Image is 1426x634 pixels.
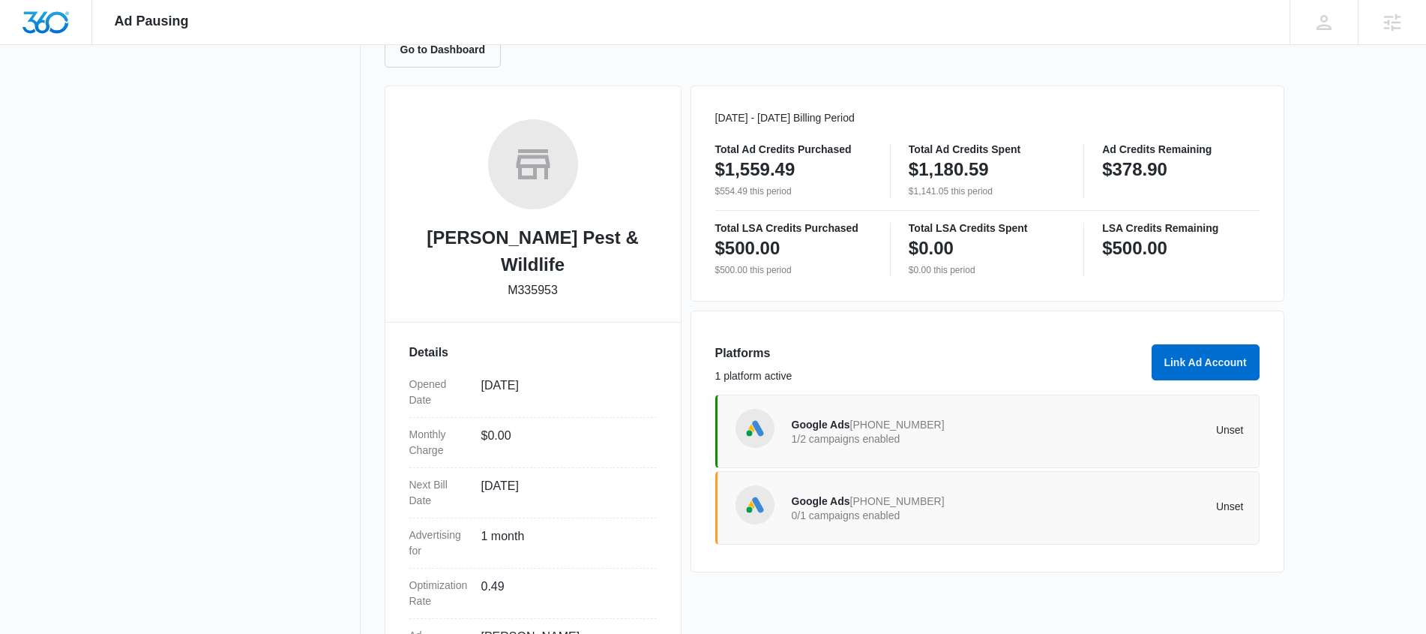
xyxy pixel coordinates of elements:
[909,236,954,260] p: $0.00
[1017,501,1244,512] p: Unset
[792,495,850,507] span: Google Ads
[409,468,657,518] div: Next Bill Date[DATE]
[715,110,1260,126] p: [DATE] - [DATE] Billing Period
[409,527,469,559] dt: Advertising for
[481,377,645,408] dd: [DATE]
[409,477,469,509] dt: Next Bill Date
[409,344,657,362] h3: Details
[409,368,657,418] div: Opened Date[DATE]
[481,578,645,609] dd: 0.49
[715,368,1143,384] p: 1 platform active
[715,395,1260,468] a: Google AdsGoogle Ads[PHONE_NUMBER]1/2 campaigns enabledUnset
[909,223,1065,233] p: Total LSA Credits Spent
[1102,223,1259,233] p: LSA Credits Remaining
[385,32,502,68] button: Go to Dashboard
[909,263,1065,277] p: $0.00 this period
[715,185,872,198] p: $554.49 this period
[744,494,766,516] img: Google Ads
[409,578,469,609] dt: Optimization Rate
[1102,158,1167,182] p: $378.90
[715,158,795,182] p: $1,559.49
[909,144,1065,155] p: Total Ad Credits Spent
[715,471,1260,545] a: Google AdsGoogle Ads[PHONE_NUMBER]0/1 campaigns enabledUnset
[385,43,511,56] a: Go to Dashboard
[850,419,945,431] span: [PHONE_NUMBER]
[409,224,657,278] h2: [PERSON_NAME] Pest & Wildlife
[1152,344,1260,380] button: Link Ad Account
[792,419,850,431] span: Google Ads
[715,223,872,233] p: Total LSA Credits Purchased
[909,158,989,182] p: $1,180.59
[850,495,945,507] span: [PHONE_NUMBER]
[409,377,469,408] dt: Opened Date
[715,263,872,277] p: $500.00 this period
[792,510,1018,521] p: 0/1 campaigns enabled
[481,527,645,559] dd: 1 month
[409,518,657,569] div: Advertising for1 month
[715,236,780,260] p: $500.00
[508,281,558,299] p: M335953
[909,185,1065,198] p: $1,141.05 this period
[481,427,645,458] dd: $0.00
[481,477,645,509] dd: [DATE]
[115,14,189,29] span: Ad Pausing
[1102,144,1259,155] p: Ad Credits Remaining
[409,569,657,619] div: Optimization Rate0.49
[715,144,872,155] p: Total Ad Credits Purchased
[1017,425,1244,435] p: Unset
[409,418,657,468] div: Monthly Charge$0.00
[744,417,766,440] img: Google Ads
[409,427,469,458] dt: Monthly Charge
[1102,236,1167,260] p: $500.00
[792,434,1018,444] p: 1/2 campaigns enabled
[715,344,1143,362] h3: Platforms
